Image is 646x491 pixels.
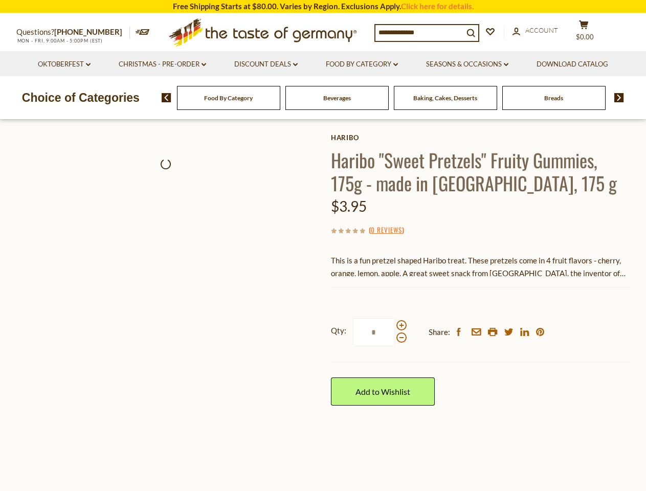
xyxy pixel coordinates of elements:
[401,2,474,11] a: Click here for details.
[413,94,477,102] a: Baking, Cakes, Desserts
[16,26,130,39] p: Questions?
[569,20,599,46] button: $0.00
[331,133,630,142] a: Haribo
[331,324,346,337] strong: Qty:
[331,254,630,280] p: This is a fun pretzel shaped Haribo treat. These pretzels come in 4 fruit flavors - cherry, orang...
[544,94,563,102] a: Breads
[16,38,103,43] span: MON - FRI, 9:00AM - 5:00PM (EST)
[371,225,402,236] a: 0 Reviews
[323,94,351,102] a: Beverages
[162,93,171,102] img: previous arrow
[54,27,122,36] a: [PHONE_NUMBER]
[331,377,435,406] a: Add to Wishlist
[38,59,91,70] a: Oktoberfest
[331,148,630,194] h1: Haribo "Sweet Pretzels" Fruity Gummies, 175g - made in [GEOGRAPHIC_DATA], 175 g
[369,225,404,235] span: ( )
[576,33,594,41] span: $0.00
[353,318,395,346] input: Qty:
[331,197,367,215] span: $3.95
[119,59,206,70] a: Christmas - PRE-ORDER
[614,93,624,102] img: next arrow
[513,25,558,36] a: Account
[537,59,608,70] a: Download Catalog
[234,59,298,70] a: Discount Deals
[429,326,450,339] span: Share:
[204,94,253,102] a: Food By Category
[426,59,508,70] a: Seasons & Occasions
[525,26,558,34] span: Account
[326,59,398,70] a: Food By Category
